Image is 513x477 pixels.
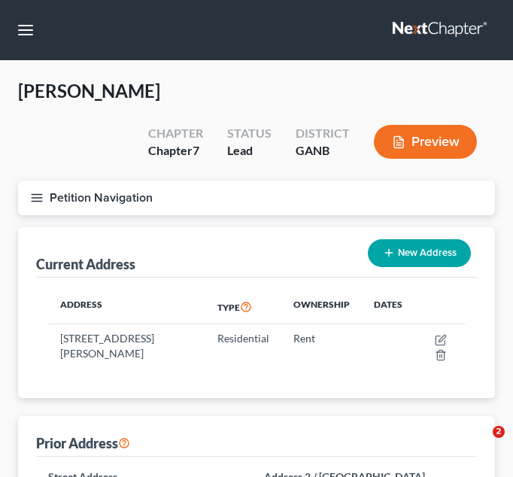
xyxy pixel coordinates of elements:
[296,125,350,142] div: District
[48,290,205,324] th: Address
[148,125,203,142] div: Chapter
[374,125,477,159] button: Preview
[227,142,272,160] div: Lead
[493,426,505,438] span: 2
[18,181,495,215] button: Petition Navigation
[148,142,203,160] div: Chapter
[205,324,281,368] td: Residential
[36,255,135,273] div: Current Address
[18,80,160,102] span: [PERSON_NAME]
[362,290,414,324] th: Dates
[48,324,205,368] td: [STREET_ADDRESS][PERSON_NAME]
[296,142,350,160] div: GANB
[205,290,281,324] th: Type
[193,143,199,157] span: 7
[368,239,471,267] button: New Address
[227,125,272,142] div: Status
[462,426,498,462] iframe: Intercom live chat
[36,434,130,452] div: Prior Address
[281,290,362,324] th: Ownership
[281,324,362,368] td: Rent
